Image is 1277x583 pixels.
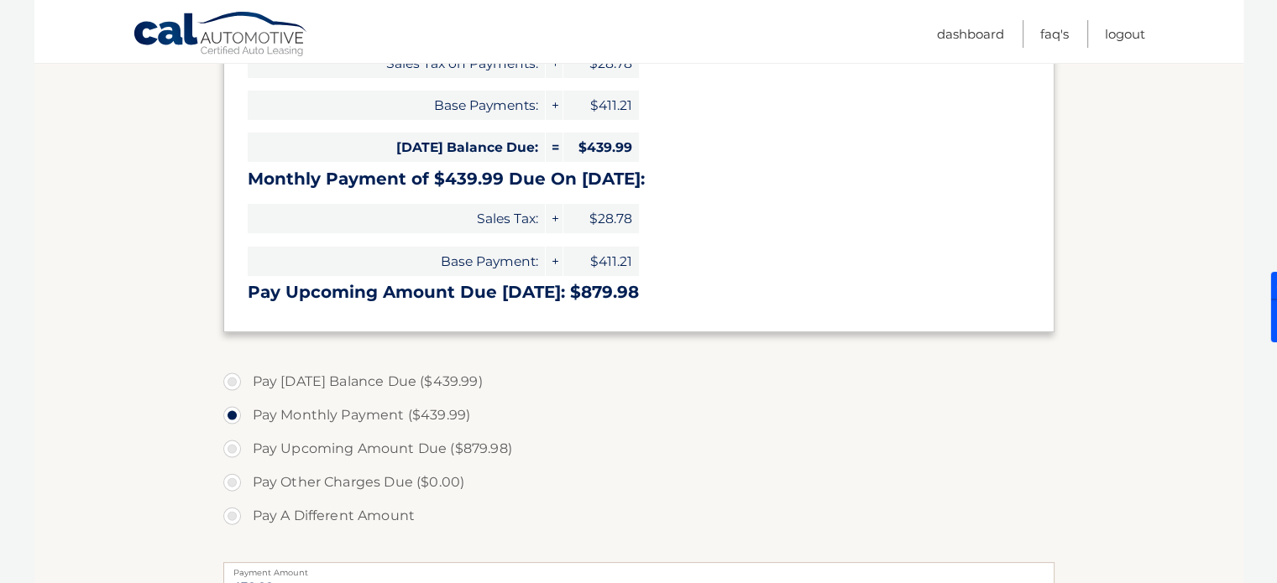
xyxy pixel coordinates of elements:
span: Base Payments: [248,91,545,120]
label: Pay [DATE] Balance Due ($439.99) [223,365,1055,398]
a: Dashboard [937,20,1004,48]
label: Pay A Different Amount [223,499,1055,533]
span: + [546,91,563,120]
span: $439.99 [563,133,639,162]
span: Base Payment: [248,247,545,276]
a: Logout [1105,20,1145,48]
span: Sales Tax: [248,204,545,233]
span: = [546,133,563,162]
label: Pay Upcoming Amount Due ($879.98) [223,432,1055,466]
span: $411.21 [563,91,639,120]
span: + [546,204,563,233]
label: Pay Monthly Payment ($439.99) [223,398,1055,432]
label: Pay Other Charges Due ($0.00) [223,466,1055,499]
label: Payment Amount [223,562,1055,575]
span: [DATE] Balance Due: [248,133,545,162]
h3: Monthly Payment of $439.99 Due On [DATE]: [248,169,1030,190]
h3: Pay Upcoming Amount Due [DATE]: $879.98 [248,282,1030,303]
span: $411.21 [563,247,639,276]
span: $28.78 [563,204,639,233]
a: FAQ's [1040,20,1069,48]
a: Cal Automotive [133,11,309,60]
span: + [546,247,563,276]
